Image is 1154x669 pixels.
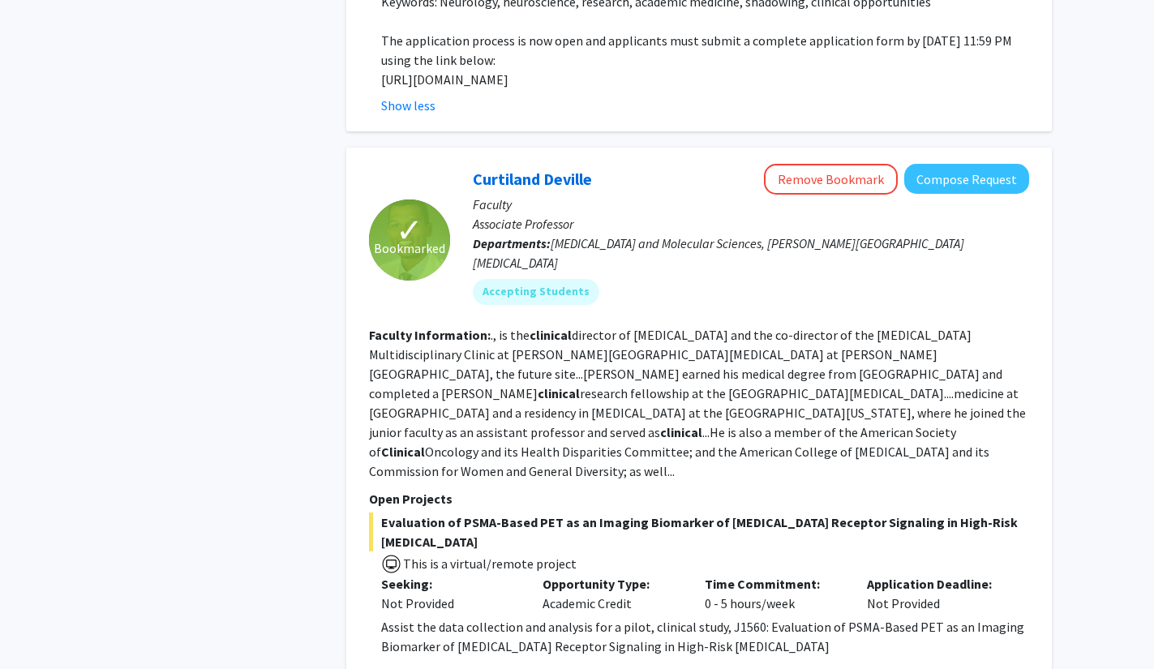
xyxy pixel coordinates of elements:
[381,617,1029,656] div: Assist the data collection and analysis for a pilot, clinical study, J1560: Evaluation of PSMA-Ba...
[381,574,519,594] p: Seeking:
[855,574,1017,613] div: Not Provided
[381,594,519,613] div: Not Provided
[12,596,69,657] iframe: Chat
[473,195,1029,214] p: Faculty
[381,444,425,460] b: Clinical
[473,214,1029,234] p: Associate Professor
[473,279,599,305] mat-chip: Accepting Students
[369,327,491,343] b: Faculty Information:
[473,235,551,251] b: Departments:
[369,512,1029,551] span: Evaluation of PSMA-Based PET as an Imaging Biomarker of [MEDICAL_DATA] Receptor Signaling in High...
[369,489,1029,508] p: Open Projects
[374,238,445,258] span: Bookmarked
[530,574,693,613] div: Academic Credit
[381,70,1029,89] p: [URL][DOMAIN_NAME]
[660,424,702,440] b: clinical
[381,96,435,115] button: Show less
[867,574,1005,594] p: Application Deadline:
[473,169,592,189] a: Curtiland Deville
[764,164,898,195] button: Remove Bookmark
[543,574,680,594] p: Opportunity Type:
[381,31,1029,70] p: The application process is now open and applicants must submit a complete application form by [DA...
[401,555,577,572] span: This is a virtual/remote project
[530,327,572,343] b: clinical
[369,327,1026,479] fg-read-more: ., is the director of [MEDICAL_DATA] and the co-director of the [MEDICAL_DATA] Multidisciplinary ...
[693,574,855,613] div: 0 - 5 hours/week
[705,574,843,594] p: Time Commitment:
[538,385,580,401] b: clinical
[396,222,423,238] span: ✓
[473,235,964,271] span: [MEDICAL_DATA] and Molecular Sciences, [PERSON_NAME][GEOGRAPHIC_DATA][MEDICAL_DATA]
[904,164,1029,194] button: Compose Request to Curtiland Deville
